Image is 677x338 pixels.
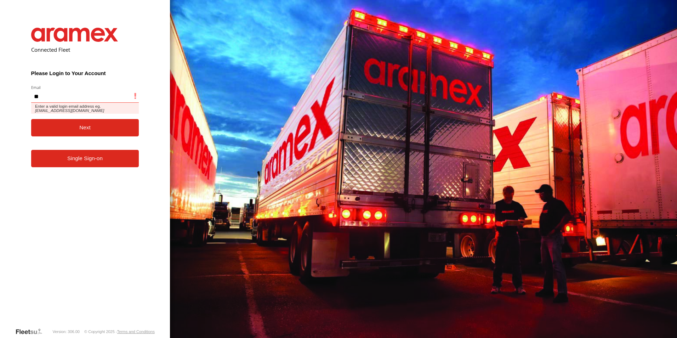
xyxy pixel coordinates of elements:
[31,119,139,136] button: Next
[15,328,48,335] a: Visit our Website
[31,150,139,167] a: Single Sign-on
[31,70,139,76] h3: Please Login to Your Account
[31,103,139,114] span: Enter a valid login email address eg.
[35,108,104,113] em: [EMAIL_ADDRESS][DOMAIN_NAME]
[53,329,80,334] div: Version: 306.00
[31,46,139,53] h2: Connected Fleet
[31,85,139,90] label: Email
[84,329,155,334] div: © Copyright 2025 -
[31,28,118,42] img: Aramex
[117,329,155,334] a: Terms and Conditions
